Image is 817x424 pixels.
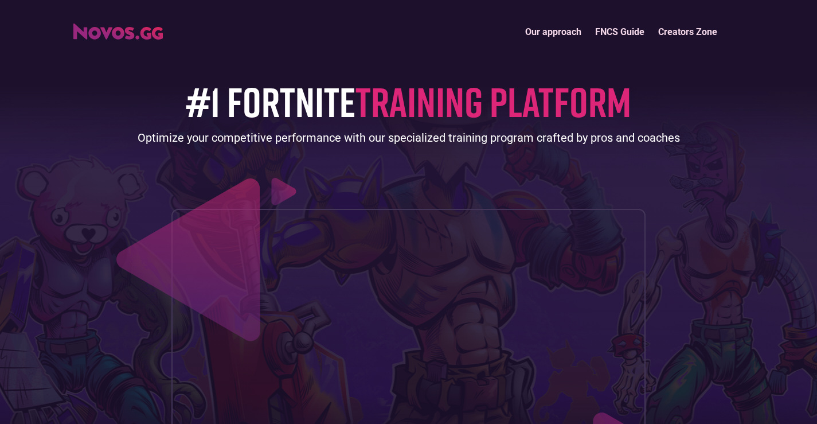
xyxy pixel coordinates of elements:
[355,76,631,126] span: TRAINING PLATFORM
[186,79,631,124] h1: #1 FORTNITE
[518,20,588,44] a: Our approach
[73,20,163,40] a: home
[138,130,680,146] div: Optimize your competitive performance with our specialized training program crafted by pros and c...
[651,20,724,44] a: Creators Zone
[588,20,651,44] a: FNCS Guide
